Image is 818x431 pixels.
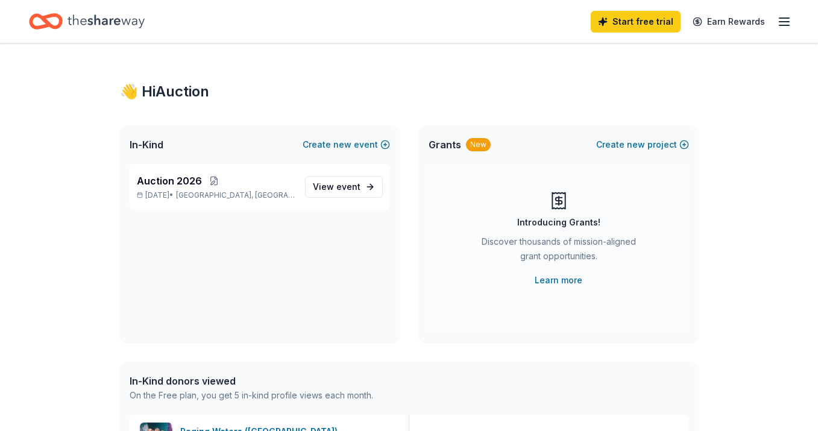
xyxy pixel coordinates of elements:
[303,137,390,152] button: Createnewevent
[313,180,360,194] span: View
[176,190,295,200] span: [GEOGRAPHIC_DATA], [GEOGRAPHIC_DATA]
[130,388,373,403] div: On the Free plan, you get 5 in-kind profile views each month.
[591,11,681,33] a: Start free trial
[130,137,163,152] span: In-Kind
[466,138,491,151] div: New
[685,11,772,33] a: Earn Rewards
[429,137,461,152] span: Grants
[137,174,202,188] span: Auction 2026
[517,215,600,230] div: Introducing Grants!
[596,137,689,152] button: Createnewproject
[627,137,645,152] span: new
[120,82,699,101] div: 👋 Hi Auction
[333,137,351,152] span: new
[336,181,360,192] span: event
[130,374,373,388] div: In-Kind donors viewed
[137,190,295,200] p: [DATE] •
[477,234,641,268] div: Discover thousands of mission-aligned grant opportunities.
[305,176,383,198] a: View event
[535,273,582,288] a: Learn more
[29,7,145,36] a: Home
